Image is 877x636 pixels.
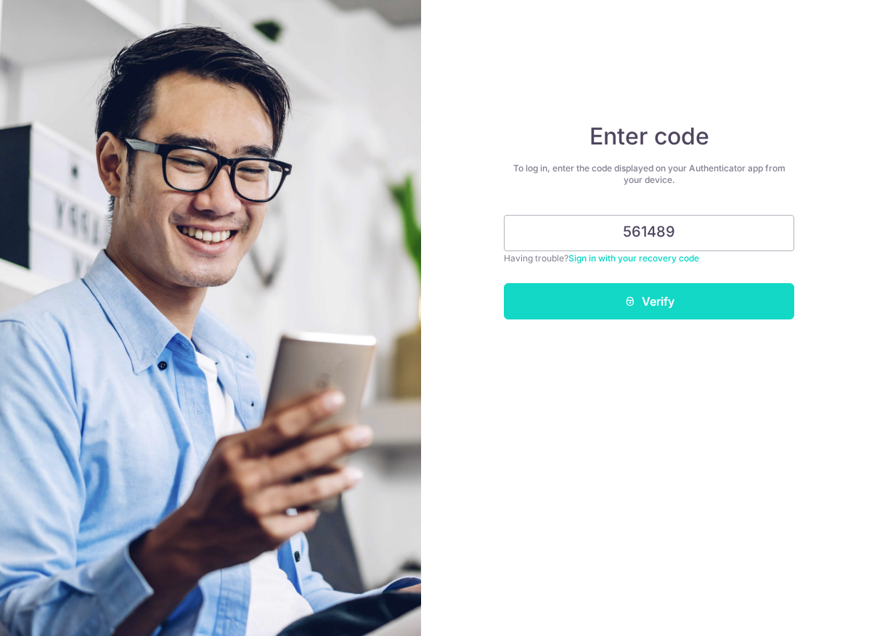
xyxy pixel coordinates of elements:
a: Sign in with your recovery code [568,253,699,264]
div: To log in, enter the code displayed on your Authenticator app from your device. [504,163,794,186]
button: Verify [504,283,794,319]
h4: Enter code [504,122,794,151]
input: Enter 6 digit code [504,215,794,251]
div: Having trouble? [504,251,794,266]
